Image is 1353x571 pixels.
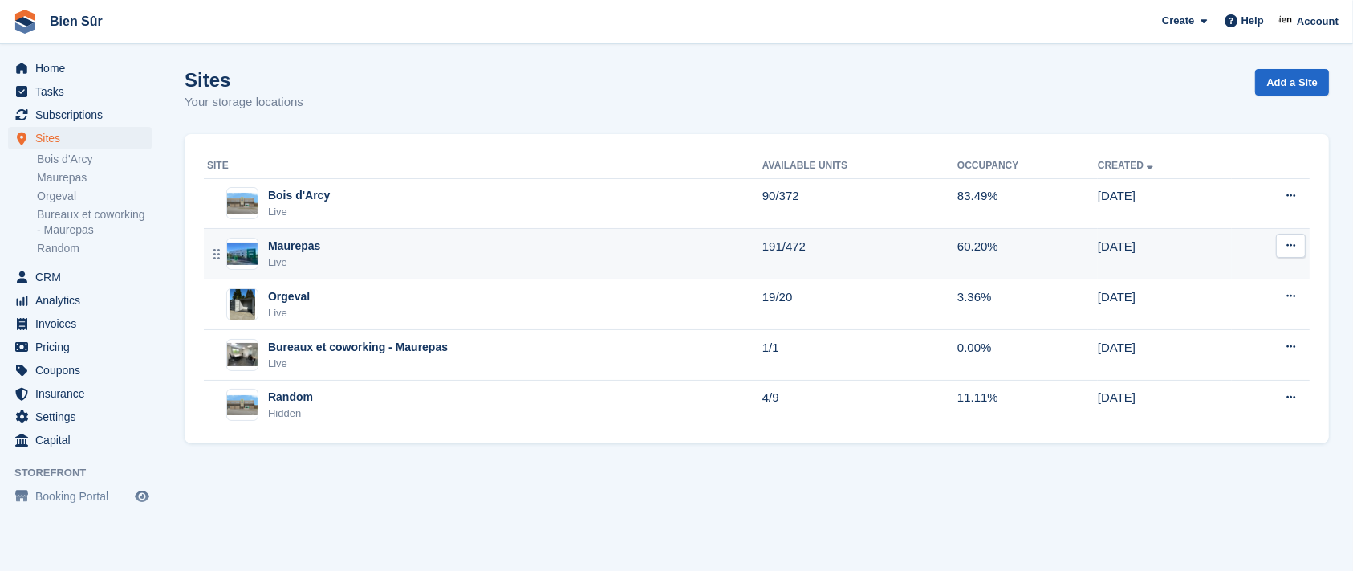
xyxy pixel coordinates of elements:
span: Coupons [35,359,132,381]
span: Storefront [14,465,160,481]
a: menu [8,80,152,103]
td: [DATE] [1098,279,1232,330]
a: Maurepas [37,170,152,186]
span: Account [1297,14,1339,30]
div: Live [268,255,320,271]
span: Create [1162,13,1194,29]
img: Image of Bois d'Arcy site [227,193,258,214]
span: Subscriptions [35,104,132,126]
a: menu [8,57,152,80]
td: 0.00% [957,330,1098,381]
td: [DATE] [1098,330,1232,381]
a: Created [1098,160,1156,171]
a: Add a Site [1255,69,1329,96]
a: menu [8,382,152,405]
div: Live [268,305,310,321]
a: menu [8,429,152,451]
a: Preview store [132,487,152,506]
td: [DATE] [1098,380,1232,430]
img: Image of Random site [227,395,258,416]
div: Random [268,389,313,406]
a: menu [8,359,152,381]
span: Pricing [35,336,132,358]
th: Site [204,153,762,179]
span: CRM [35,266,132,288]
a: Orgeval [37,189,152,204]
a: Bois d'Arcy [37,152,152,167]
td: 11.11% [957,380,1098,430]
span: Capital [35,429,132,451]
span: Booking Portal [35,485,132,508]
span: Home [35,57,132,80]
span: Help [1241,13,1264,29]
td: [DATE] [1098,229,1232,279]
img: Asmaa Habri [1278,13,1294,29]
div: Live [268,356,448,372]
a: Random [37,241,152,256]
td: 1/1 [762,330,957,381]
td: 60.20% [957,229,1098,279]
span: Invoices [35,312,132,335]
th: Occupancy [957,153,1098,179]
a: Bureaux et coworking - Maurepas [37,207,152,238]
td: 3.36% [957,279,1098,330]
div: Bureaux et coworking - Maurepas [268,339,448,356]
a: menu [8,266,152,288]
a: Bien Sûr [43,8,109,35]
span: Tasks [35,80,132,103]
p: Your storage locations [185,93,303,112]
span: Insurance [35,382,132,405]
img: stora-icon-8386f47178a22dfd0bd8f6a31ec36ba5ce8667c1dd55bd0f319d3a0aa187defe.svg [13,10,37,34]
div: Hidden [268,406,313,422]
a: menu [8,104,152,126]
td: 4/9 [762,380,957,430]
div: Orgeval [268,288,310,305]
a: menu [8,312,152,335]
div: Bois d'Arcy [268,187,330,204]
td: 83.49% [957,178,1098,229]
a: menu [8,485,152,508]
span: Sites [35,127,132,149]
td: 19/20 [762,279,957,330]
img: Image of Maurepas site [227,243,258,266]
a: menu [8,406,152,428]
span: Settings [35,406,132,428]
img: Image of Bureaux et coworking - Maurepas site [227,343,258,366]
td: [DATE] [1098,178,1232,229]
div: Maurepas [268,238,320,255]
span: Analytics [35,289,132,312]
a: menu [8,289,152,312]
a: menu [8,127,152,149]
h1: Sites [185,69,303,91]
td: 90/372 [762,178,957,229]
img: Image of Orgeval site [230,288,255,320]
div: Live [268,204,330,220]
th: Available Units [762,153,957,179]
td: 191/472 [762,229,957,279]
a: menu [8,336,152,358]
